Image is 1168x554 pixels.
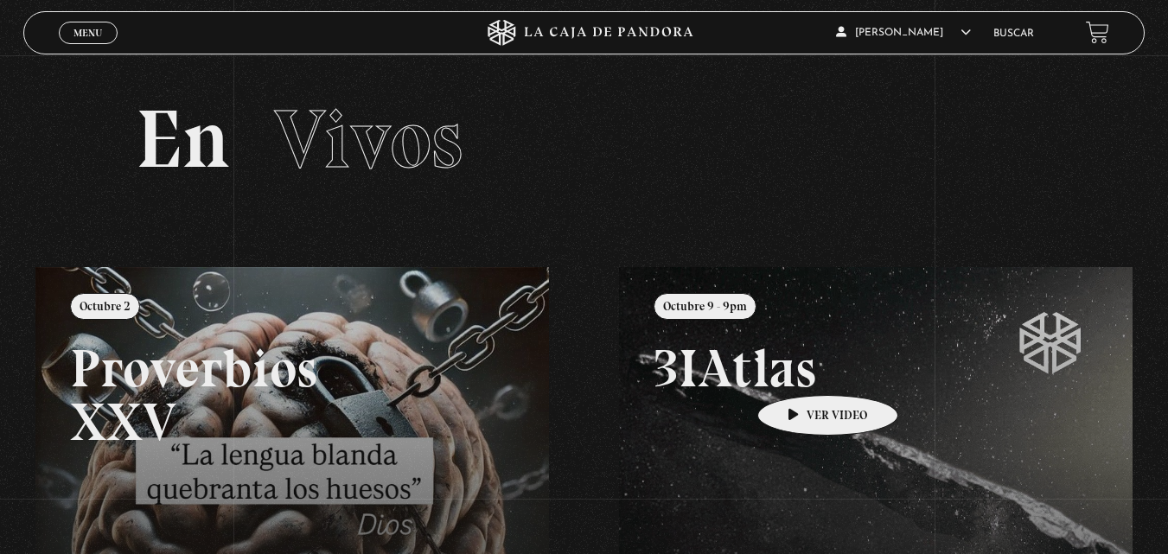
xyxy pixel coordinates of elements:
span: Cerrar [67,42,108,54]
a: Buscar [993,29,1034,39]
span: Vivos [274,90,463,188]
span: [PERSON_NAME] [836,28,971,38]
span: Menu [73,28,102,38]
a: View your shopping cart [1086,21,1109,44]
h2: En [136,99,1033,181]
